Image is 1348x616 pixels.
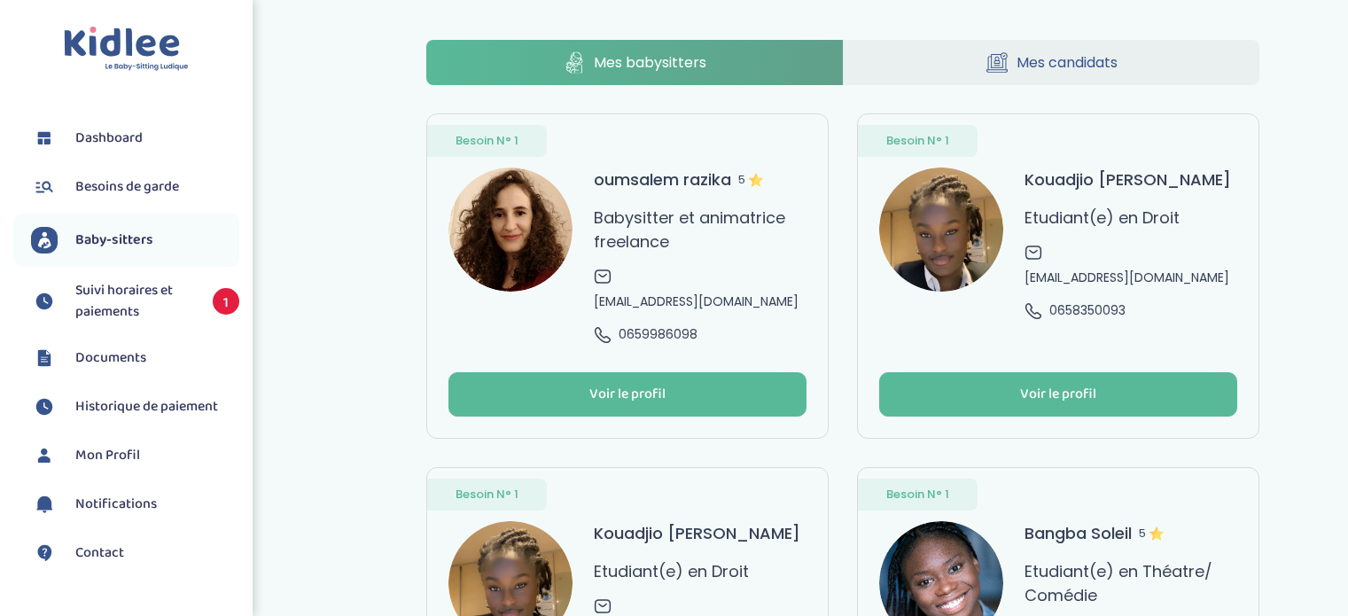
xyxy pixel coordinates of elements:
img: dashboard.svg [31,125,58,152]
a: Suivi horaires et paiements 1 [31,280,239,323]
span: Baby-sitters [75,230,153,251]
p: Babysitter et animatrice freelance [594,206,806,253]
a: Besoin N° 1 avatar oumsalem razika5 Babysitter et animatrice freelance [EMAIL_ADDRESS][DOMAIN_NAM... [426,113,829,439]
img: besoin.svg [31,174,58,200]
a: Notifications [31,491,239,518]
img: contact.svg [31,540,58,566]
span: 5 [1139,521,1164,545]
span: Besoin N° 1 [886,132,949,150]
a: Historique de paiement [31,394,239,420]
span: Besoins de garde [75,176,179,198]
div: Voir le profil [589,385,666,405]
p: Etudiant(e) en Théatre/ Comédie [1025,559,1237,607]
h3: Kouadjio [PERSON_NAME] [1025,168,1231,191]
img: documents.svg [31,345,58,371]
img: profil.svg [31,442,58,469]
h3: oumsalem razika [594,168,763,191]
span: Besoin N° 1 [886,486,949,503]
span: Mes candidats [1017,51,1118,74]
span: Notifications [75,494,157,515]
a: Documents [31,345,239,371]
span: 0658350093 [1049,301,1126,320]
a: Mon Profil [31,442,239,469]
a: Baby-sitters [31,227,239,253]
h3: Kouadjio [PERSON_NAME] [594,521,800,545]
img: avatar [448,168,573,292]
button: Voir le profil [448,372,806,417]
span: 1 [213,288,239,315]
span: [EMAIL_ADDRESS][DOMAIN_NAME] [594,292,799,311]
span: 0659986098 [619,325,697,344]
button: Voir le profil [879,372,1237,417]
img: notification.svg [31,491,58,518]
span: Besoin N° 1 [456,132,518,150]
span: Contact [75,542,124,564]
img: logo.svg [64,27,189,72]
img: suivihoraire.svg [31,288,58,315]
span: Documents [75,347,146,369]
div: Voir le profil [1020,385,1096,405]
img: suivihoraire.svg [31,394,58,420]
a: Dashboard [31,125,239,152]
a: Besoin N° 1 avatar Kouadjio [PERSON_NAME] Etudiant(e) en Droit [EMAIL_ADDRESS][DOMAIN_NAME] 06583... [857,113,1259,439]
h3: Bangba Soleil [1025,521,1164,545]
a: Besoins de garde [31,174,239,200]
span: Historique de paiement [75,396,218,417]
span: Mes babysitters [594,51,706,74]
a: Mes candidats [844,40,1260,85]
a: Contact [31,540,239,566]
img: babysitters.svg [31,227,58,253]
span: Mon Profil [75,445,140,466]
span: [EMAIL_ADDRESS][DOMAIN_NAME] [1025,269,1229,287]
img: avatar [879,168,1003,292]
p: Etudiant(e) en Droit [594,559,749,583]
span: Dashboard [75,128,143,149]
p: Etudiant(e) en Droit [1025,206,1180,230]
span: Besoin N° 1 [456,486,518,503]
span: Suivi horaires et paiements [75,280,195,323]
span: 5 [738,168,763,191]
a: Mes babysitters [426,40,843,85]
